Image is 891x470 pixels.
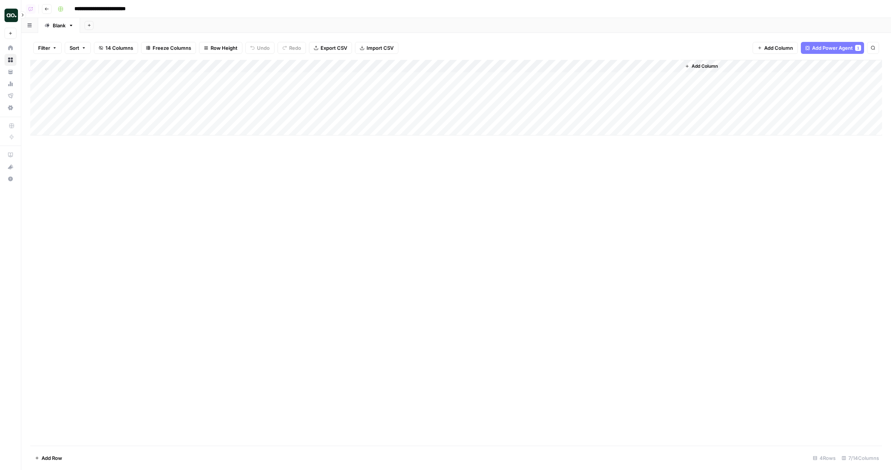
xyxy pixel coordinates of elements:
[289,44,301,52] span: Redo
[53,22,65,29] div: Blank
[4,42,16,54] a: Home
[278,42,306,54] button: Redo
[257,44,270,52] span: Undo
[753,42,798,54] button: Add Column
[801,42,864,54] button: Add Power Agent1
[211,44,238,52] span: Row Height
[199,42,242,54] button: Row Height
[4,173,16,185] button: Help + Support
[810,452,839,464] div: 4 Rows
[309,42,352,54] button: Export CSV
[30,452,67,464] button: Add Row
[839,452,882,464] div: 7/14 Columns
[153,44,191,52] span: Freeze Columns
[4,102,16,114] a: Settings
[855,45,861,51] div: 1
[4,6,16,25] button: Workspace: Justina testing
[245,42,275,54] button: Undo
[321,44,347,52] span: Export CSV
[692,63,718,70] span: Add Column
[682,61,721,71] button: Add Column
[812,44,853,52] span: Add Power Agent
[4,66,16,78] a: Your Data
[367,44,394,52] span: Import CSV
[4,90,16,102] a: Flightpath
[5,161,16,173] div: What's new?
[4,9,18,22] img: Justina testing Logo
[4,161,16,173] button: What's new?
[4,54,16,66] a: Browse
[857,45,859,51] span: 1
[105,44,133,52] span: 14 Columns
[141,42,196,54] button: Freeze Columns
[42,454,62,462] span: Add Row
[4,78,16,90] a: Usage
[70,44,79,52] span: Sort
[4,149,16,161] a: AirOps Academy
[355,42,398,54] button: Import CSV
[38,18,80,33] a: Blank
[38,44,50,52] span: Filter
[33,42,62,54] button: Filter
[65,42,91,54] button: Sort
[764,44,793,52] span: Add Column
[94,42,138,54] button: 14 Columns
